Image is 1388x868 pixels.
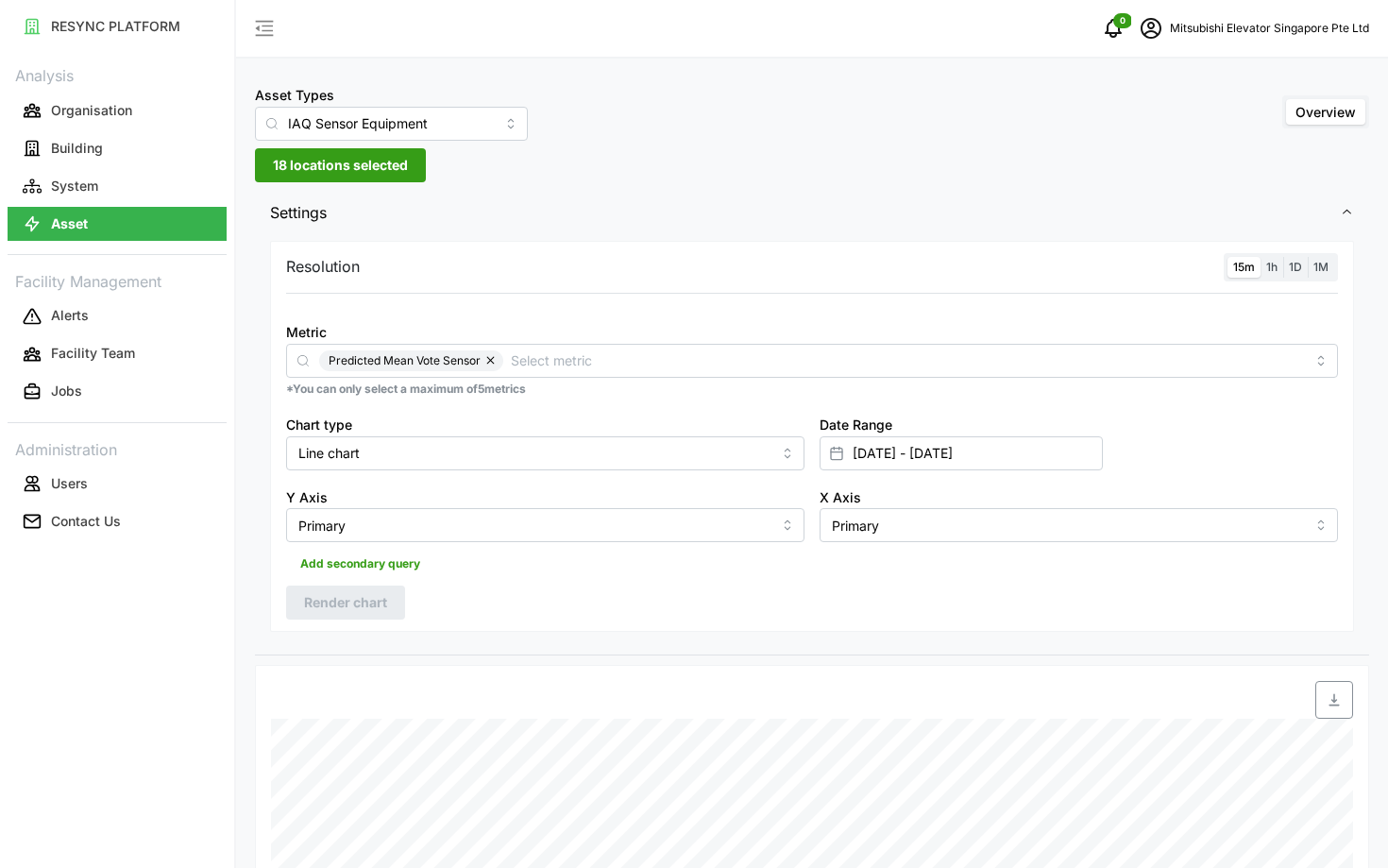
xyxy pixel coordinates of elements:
button: Asset [8,207,227,241]
input: Select date range [820,436,1103,470]
a: RESYNC PLATFORM [8,8,227,45]
p: Resolution [286,255,360,279]
p: Administration [8,434,227,462]
button: Building [8,131,227,165]
a: Alerts [8,298,227,335]
label: Asset Types [255,85,334,106]
p: RESYNC PLATFORM [51,17,180,36]
span: Predicted Mean Vote Sensor [329,350,481,371]
p: Users [51,474,88,493]
div: Settings [255,236,1369,655]
button: Render chart [286,586,405,620]
button: RESYNC PLATFORM [8,9,227,43]
button: notifications [1094,9,1132,47]
button: System [8,169,227,203]
p: Jobs [51,382,82,400]
a: Contact Us [8,502,227,540]
span: Add secondary query [300,551,420,577]
label: Y Axis [286,487,328,508]
a: Facility Team [8,335,227,373]
button: Users [8,467,227,501]
p: *You can only select a maximum of 5 metrics [286,382,1338,398]
p: Facility Team [51,344,135,363]
label: X Axis [820,487,861,508]
span: Overview [1295,104,1356,120]
button: Jobs [8,375,227,409]
label: Date Range [820,415,892,435]
label: Metric [286,322,327,343]
button: Contact Us [8,504,227,538]
button: Settings [255,190,1369,236]
button: Facility Team [8,337,227,371]
input: Select X axis [820,508,1338,542]
p: System [51,177,98,196]
button: 18 locations selected [255,148,426,182]
button: schedule [1132,9,1170,47]
p: Alerts [51,306,89,325]
button: Add secondary query [286,550,434,578]
span: 1h [1266,260,1278,274]
button: Organisation [8,94,227,128]
span: 18 locations selected [273,149,408,181]
p: Building [51,139,103,158]
a: Building [8,129,227,167]
span: 15m [1233,260,1255,274]
span: 0 [1120,14,1126,27]
a: Users [8,465,227,502]
input: Select Y axis [286,508,804,542]
p: Mitsubishi Elevator Singapore Pte Ltd [1170,20,1369,38]
a: Organisation [8,92,227,129]
p: Asset [51,214,88,233]
button: Alerts [8,299,227,333]
a: System [8,167,227,205]
p: Analysis [8,60,227,88]
span: 1D [1289,260,1302,274]
a: Asset [8,205,227,243]
input: Select chart type [286,436,804,470]
p: Organisation [51,101,132,120]
span: Render chart [304,587,387,619]
span: 1M [1313,260,1329,274]
input: Select metric [511,349,1305,370]
label: Chart type [286,415,352,435]
a: Jobs [8,373,227,411]
span: Settings [270,190,1340,236]
p: Facility Management [8,266,227,294]
p: Contact Us [51,512,121,531]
